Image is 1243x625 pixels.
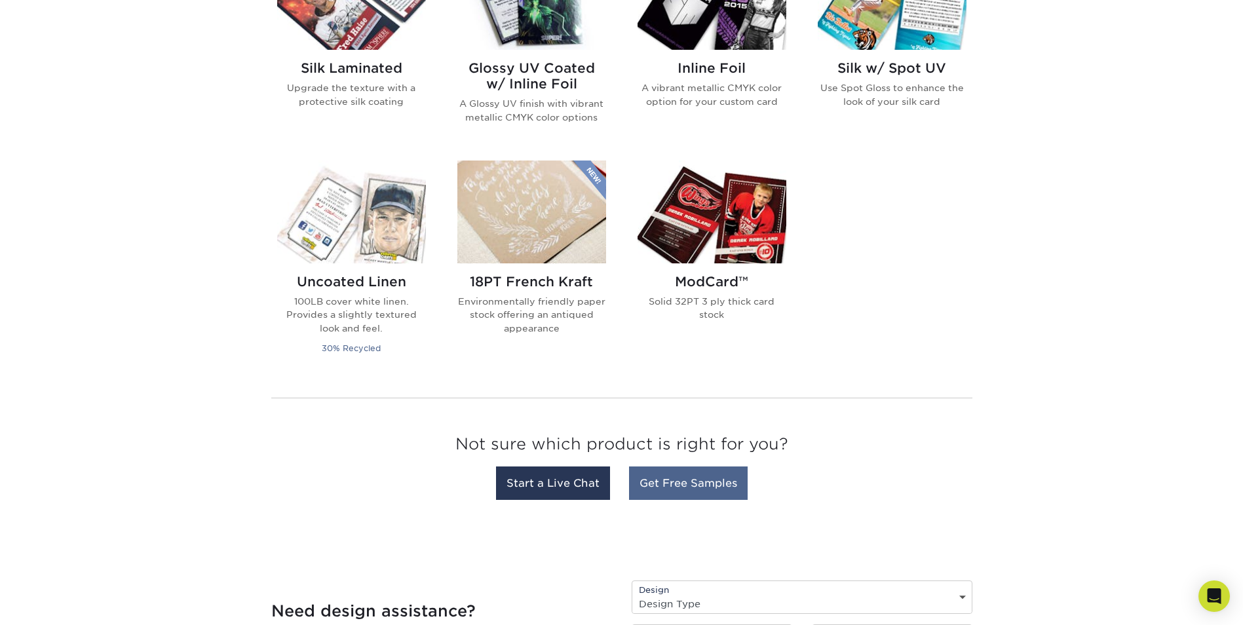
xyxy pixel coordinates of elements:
a: Uncoated Linen Trading Cards Uncoated Linen 100LB cover white linen. Provides a slightly textured... [277,161,426,371]
p: A Glossy UV finish with vibrant metallic CMYK color options [457,97,606,124]
h3: Not sure which product is right for you? [271,425,972,470]
p: Solid 32PT 3 ply thick card stock [638,295,786,322]
h2: Silk Laminated [277,60,426,76]
h2: 18PT French Kraft [457,274,606,290]
img: ModCard™ Trading Cards [638,161,786,263]
h2: Uncoated Linen [277,274,426,290]
p: A vibrant metallic CMYK color option for your custom card [638,81,786,108]
img: New Product [573,161,606,200]
p: 100LB cover white linen. Provides a slightly textured look and feel. [277,295,426,335]
h2: Glossy UV Coated w/ Inline Foil [457,60,606,92]
a: Start a Live Chat [496,466,610,500]
p: Use Spot Gloss to enhance the look of your silk card [818,81,966,108]
div: Open Intercom Messenger [1198,580,1230,612]
p: Environmentally friendly paper stock offering an antiqued appearance [457,295,606,335]
a: 18PT French Kraft Trading Cards 18PT French Kraft Environmentally friendly paper stock offering a... [457,161,606,371]
a: ModCard™ Trading Cards ModCard™ Solid 32PT 3 ply thick card stock [638,161,786,371]
img: Uncoated Linen Trading Cards [277,161,426,263]
p: Upgrade the texture with a protective silk coating [277,81,426,108]
h4: Need design assistance? [271,602,612,621]
h2: ModCard™ [638,274,786,290]
h2: Inline Foil [638,60,786,76]
small: 30% Recycled [322,343,381,353]
img: 18PT French Kraft Trading Cards [457,161,606,263]
a: Get Free Samples [629,466,748,500]
h2: Silk w/ Spot UV [818,60,966,76]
